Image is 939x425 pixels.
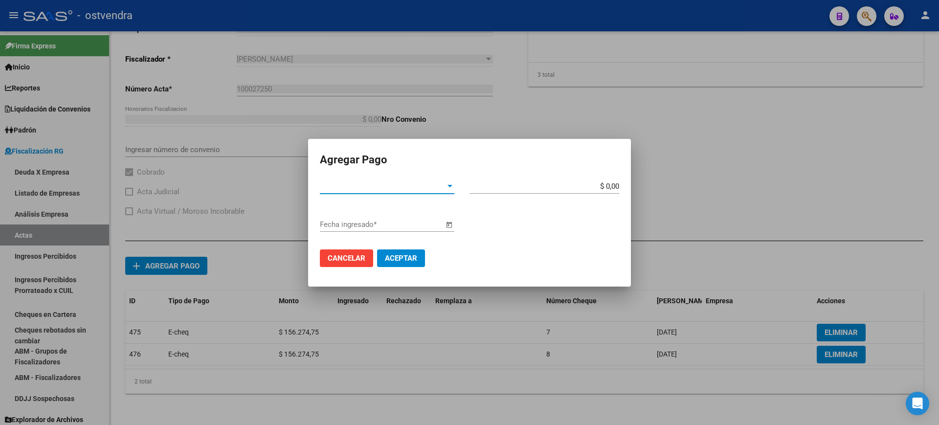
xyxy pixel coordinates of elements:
[328,254,365,263] span: Cancelar
[906,392,929,415] div: Open Intercom Messenger
[444,219,455,230] button: Open calendar
[377,249,425,267] button: Aceptar
[320,151,619,169] h2: Agregar Pago
[385,254,417,263] span: Aceptar
[320,249,373,267] button: Cancelar
[320,182,446,191] span: Tipo de Pago *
